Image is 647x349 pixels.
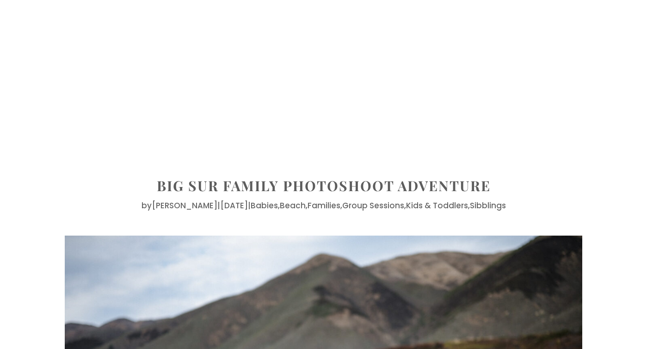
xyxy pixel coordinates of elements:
[251,200,278,211] a: Babies
[157,176,491,195] a: Big Sur Family Photoshoot Adventure
[406,200,468,211] a: Kids & Toddlers
[280,200,306,211] a: Beach
[152,200,217,211] a: [PERSON_NAME]
[342,200,404,211] a: Group Sessions
[308,200,340,211] a: Families
[220,200,248,211] span: [DATE]
[65,199,582,212] p: by | | , , , , ,
[470,200,506,211] a: Sibblings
